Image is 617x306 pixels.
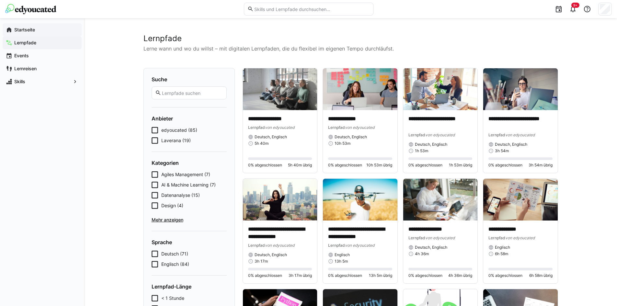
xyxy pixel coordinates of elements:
span: von edyoucated [345,125,374,130]
span: 0% abgeschlossen [488,273,522,278]
span: Agiles Management (7) [161,171,210,178]
span: Lernpfad [328,243,345,248]
span: 6h 58m [495,251,508,256]
span: von edyoucated [265,243,294,248]
span: 5h 40m [255,141,269,146]
span: Lernpfad [488,132,505,137]
span: edyoucated (85) [161,127,197,133]
img: image [323,179,397,221]
h4: Kategorien [152,160,227,166]
span: Deutsch, Englisch [495,142,527,147]
span: Deutsch (71) [161,251,188,257]
span: Lernpfad [248,125,265,130]
span: Englisch [335,252,350,257]
span: 0% abgeschlossen [328,163,362,168]
span: Englisch [495,245,510,250]
img: image [403,68,478,110]
span: 5h 40m übrig [288,163,312,168]
input: Lernpfade suchen [161,90,223,96]
span: 0% abgeschlossen [408,273,442,278]
span: 0% abgeschlossen [328,273,362,278]
img: image [243,68,317,110]
span: 4h 36m übrig [448,273,472,278]
span: 6h 58m übrig [529,273,553,278]
span: von edyoucated [505,132,535,137]
h4: Anbieter [152,115,227,122]
span: 4h 36m [415,251,429,256]
span: Mehr anzeigen [152,217,227,223]
span: Lernpfad [488,235,505,240]
span: Deutsch, Englisch [255,134,287,140]
span: AI & Machine Learning (7) [161,182,216,188]
img: image [243,179,317,221]
span: 1h 53m übrig [449,163,472,168]
span: Lernpfad [408,132,425,137]
span: 0% abgeschlossen [248,273,282,278]
span: Englisch (84) [161,261,189,267]
span: Deutsch, Englisch [415,245,447,250]
span: 3h 54m übrig [529,163,553,168]
p: Lerne wann und wo du willst – mit digitalen Lernpfaden, die du flexibel im eigenen Tempo durchläu... [143,45,558,52]
span: Design (4) [161,202,183,209]
span: Deutsch, Englisch [255,252,287,257]
span: Laverana (19) [161,137,191,144]
input: Skills und Lernpfade durchsuchen… [254,6,370,12]
span: Deutsch, Englisch [415,142,447,147]
span: Deutsch, Englisch [335,134,367,140]
img: image [323,68,397,110]
span: von edyoucated [425,235,455,240]
span: von edyoucated [505,235,535,240]
span: Lernpfad [328,125,345,130]
span: 3h 54m [495,148,509,153]
span: von edyoucated [345,243,374,248]
img: image [403,179,478,221]
span: 9+ [573,3,577,7]
span: < 1 Stunde [161,295,184,301]
h2: Lernpfade [143,34,558,43]
span: 1h 53m [415,148,428,153]
h4: Suche [152,76,227,83]
span: Lernpfad [408,235,425,240]
span: von edyoucated [425,132,455,137]
span: 3h 17m übrig [289,273,312,278]
span: 0% abgeschlossen [408,163,442,168]
span: 13h 5m übrig [369,273,392,278]
span: 10h 53m übrig [366,163,392,168]
span: von edyoucated [265,125,294,130]
img: image [483,179,558,221]
span: Datenanalyse (15) [161,192,200,198]
span: 10h 53m [335,141,350,146]
span: 0% abgeschlossen [248,163,282,168]
h4: Sprache [152,239,227,245]
span: 3h 17m [255,259,268,264]
span: 0% abgeschlossen [488,163,522,168]
img: image [483,68,558,110]
h4: Lernpfad-Länge [152,283,227,290]
span: Lernpfad [248,243,265,248]
span: 13h 5m [335,259,348,264]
